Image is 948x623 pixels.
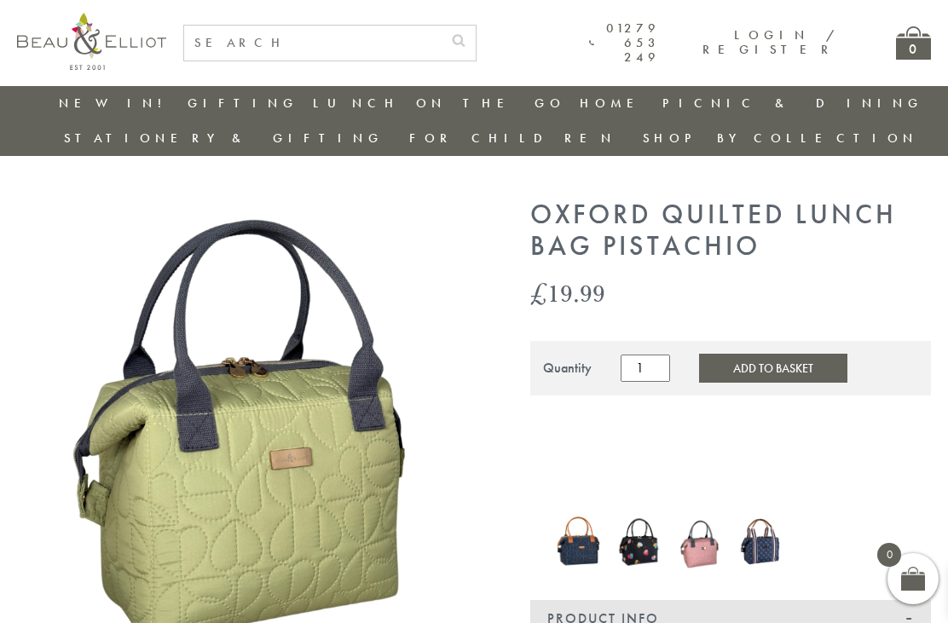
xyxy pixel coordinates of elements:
[543,361,592,376] div: Quantity
[580,95,648,112] a: Home
[530,275,605,310] bdi: 19.99
[59,95,173,112] a: New in!
[877,543,901,567] span: 0
[527,406,934,447] iframe: Secure express checkout frame
[530,199,931,262] h1: Oxford Quilted Lunch Bag Pistachio
[409,130,616,147] a: For Children
[621,355,670,382] input: Product quantity
[896,26,931,60] a: 0
[699,354,847,383] button: Add to Basket
[17,13,166,70] img: logo
[188,95,298,112] a: Gifting
[313,95,565,112] a: Lunch On The Go
[184,26,442,61] input: SEARCH
[679,511,723,574] a: Oxford quilted lunch bag mallow
[617,511,662,574] a: Emily convertible lunch bag
[527,448,934,489] iframe: Secure express checkout frame
[64,130,384,147] a: Stationery & Gifting
[643,130,918,147] a: Shop by collection
[679,511,723,570] img: Oxford quilted lunch bag mallow
[556,512,600,574] a: Navy Broken-hearted Convertible Insulated Lunch Bag
[662,95,923,112] a: Picnic & Dining
[589,21,660,66] a: 01279 653 249
[530,275,547,310] span: £
[702,26,836,58] a: Login / Register
[739,515,783,568] img: Monogram Midnight Convertible Lunch Bag
[739,515,783,572] a: Monogram Midnight Convertible Lunch Bag
[556,512,600,571] img: Navy Broken-hearted Convertible Insulated Lunch Bag
[617,511,662,571] img: Emily convertible lunch bag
